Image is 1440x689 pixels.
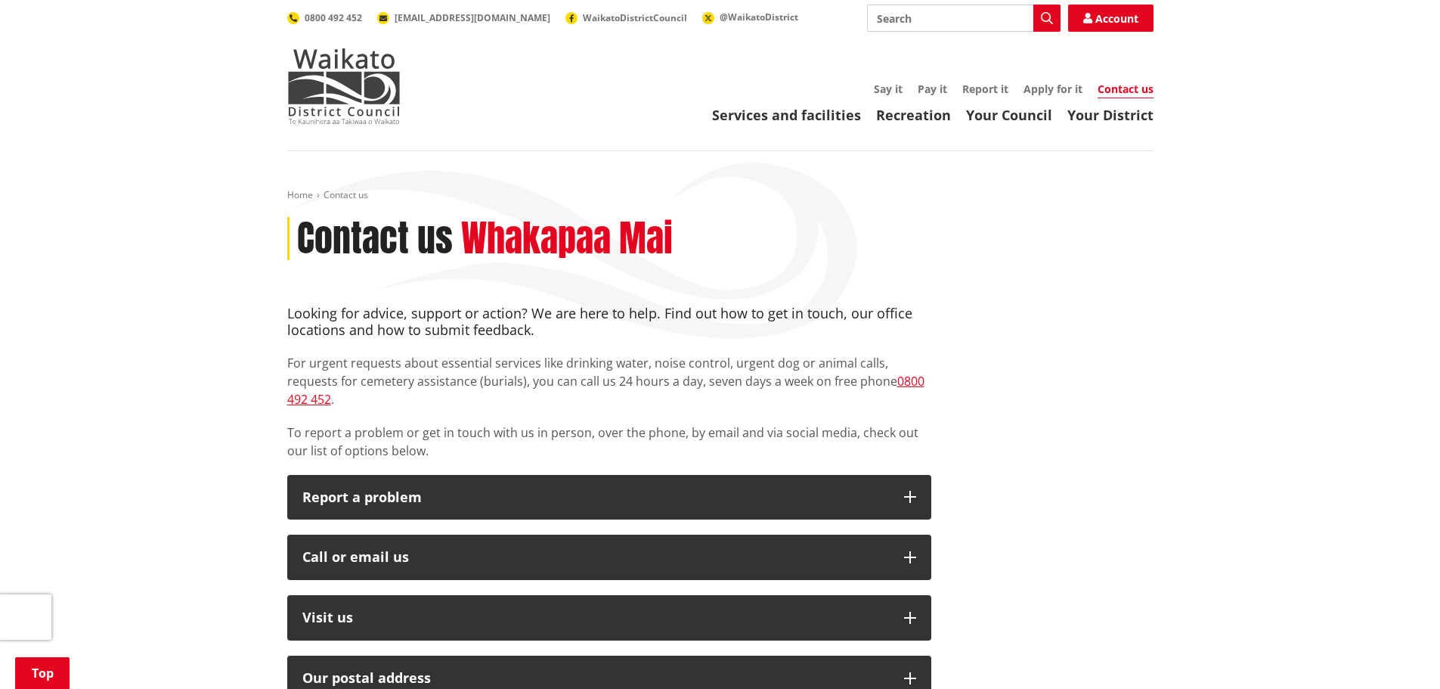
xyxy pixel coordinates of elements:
[874,82,903,96] a: Say it
[287,11,362,24] a: 0800 492 452
[305,11,362,24] span: 0800 492 452
[302,610,889,625] p: Visit us
[1098,82,1154,98] a: Contact us
[287,48,401,124] img: Waikato District Council - Te Kaunihera aa Takiwaa o Waikato
[720,11,798,23] span: @WaikatoDistrict
[918,82,947,96] a: Pay it
[583,11,687,24] span: WaikatoDistrictCouncil
[297,217,453,261] h1: Contact us
[867,5,1061,32] input: Search input
[287,535,931,580] button: Call or email us
[395,11,550,24] span: [EMAIL_ADDRESS][DOMAIN_NAME]
[966,106,1052,124] a: Your Council
[324,188,368,201] span: Contact us
[287,424,931,460] p: To report a problem or get in touch with us in person, over the phone, by email and via social me...
[565,11,687,24] a: WaikatoDistrictCouncil
[876,106,951,124] a: Recreation
[287,475,931,520] button: Report a problem
[15,657,70,689] a: Top
[461,217,673,261] h2: Whakapaa Mai
[302,550,889,565] div: Call or email us
[712,106,861,124] a: Services and facilities
[1068,5,1154,32] a: Account
[287,306,931,338] h4: Looking for advice, support or action? We are here to help. Find out how to get in touch, our off...
[287,354,931,408] p: For urgent requests about essential services like drinking water, noise control, urgent dog or an...
[962,82,1008,96] a: Report it
[1067,106,1154,124] a: Your District
[287,373,924,408] a: 0800 492 452
[287,188,313,201] a: Home
[287,595,931,641] button: Visit us
[302,671,889,686] h2: Our postal address
[377,11,550,24] a: [EMAIL_ADDRESS][DOMAIN_NAME]
[702,11,798,23] a: @WaikatoDistrict
[1023,82,1082,96] a: Apply for it
[287,189,1154,202] nav: breadcrumb
[302,490,889,505] p: Report a problem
